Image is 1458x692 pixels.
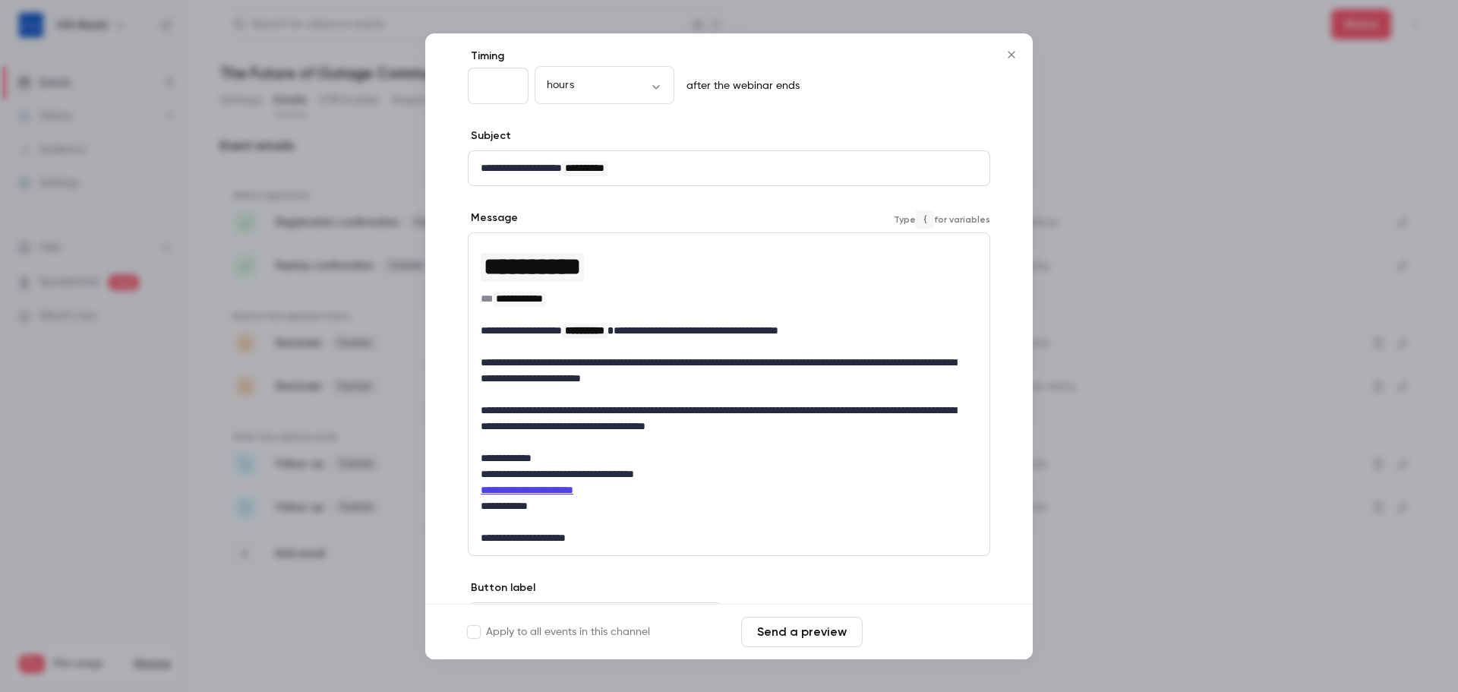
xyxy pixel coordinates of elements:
span: Type for variables [894,210,990,229]
label: Button label [468,580,535,596]
label: Apply to all events in this channel [468,624,650,640]
button: Save changes [869,617,990,647]
button: Send a preview [741,617,863,647]
button: Close [996,39,1027,70]
code: { [916,210,934,229]
p: after the webinar ends [680,78,800,93]
div: editor [469,233,989,555]
div: editor [469,151,989,185]
div: editor [759,603,989,638]
div: editor [469,603,722,637]
div: hours [535,77,674,93]
label: Timing [468,49,990,64]
label: Subject [468,128,511,144]
label: Message [468,210,518,226]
